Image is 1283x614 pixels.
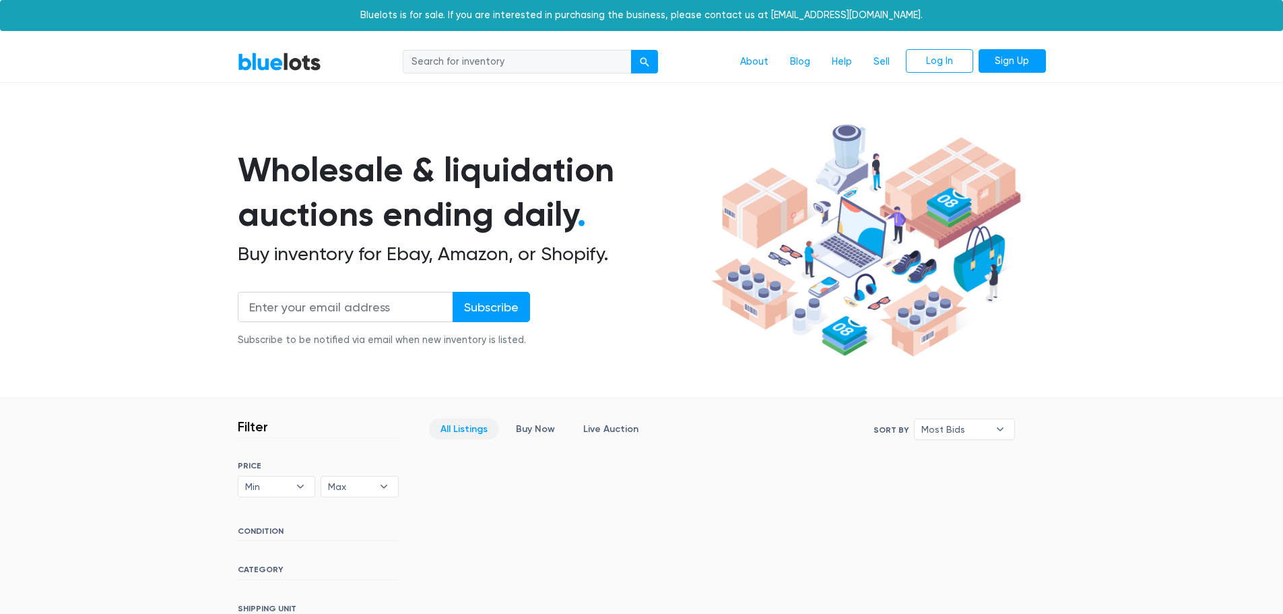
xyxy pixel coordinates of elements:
[238,565,399,580] h6: CATEGORY
[403,50,632,74] input: Search for inventory
[238,243,706,266] h2: Buy inventory for Ebay, Amazon, or Shopify.
[921,419,989,439] span: Most Bids
[779,49,821,75] a: Blog
[453,292,530,322] input: Subscribe
[238,148,706,237] h1: Wholesale & liquidation auctions ending daily
[238,526,399,541] h6: CONDITION
[821,49,863,75] a: Help
[238,333,530,348] div: Subscribe to be notified via email when new inventory is listed.
[906,49,973,73] a: Log In
[370,477,398,497] b: ▾
[986,419,1014,439] b: ▾
[238,52,321,71] a: BlueLots
[729,49,779,75] a: About
[238,292,453,322] input: Enter your email address
[572,419,650,439] a: Live Auction
[429,419,499,439] a: All Listings
[238,461,399,470] h6: PRICE
[238,419,268,435] h3: Filter
[328,477,372,497] span: Max
[979,49,1046,73] a: Sign Up
[504,419,566,439] a: Buy Now
[245,477,290,497] span: Min
[874,424,909,436] label: Sort By
[706,118,1026,363] img: hero-ee84e7d0318cb26816c560f6b4441b76977f77a177738b4e94f68c95b2b83dbb.png
[863,49,900,75] a: Sell
[577,194,586,235] span: .
[286,477,315,497] b: ▾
